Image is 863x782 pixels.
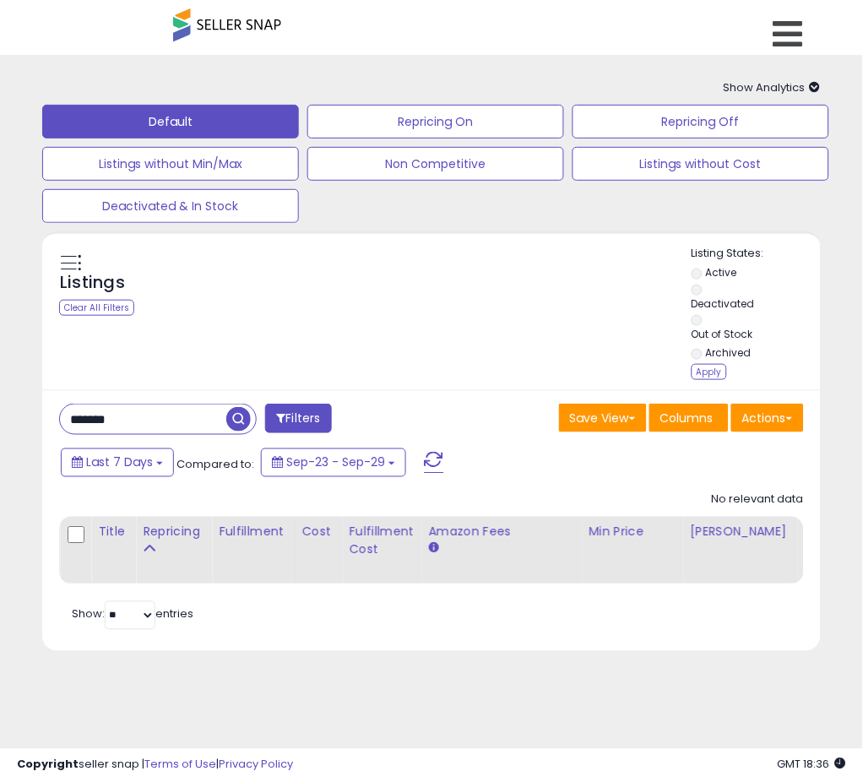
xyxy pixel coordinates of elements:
span: Sep-23 - Sep-29 [286,454,385,471]
button: Actions [731,404,804,432]
button: Deactivated & In Stock [42,189,299,223]
label: Out of Stock [692,327,753,341]
small: Amazon Fees. [428,541,438,557]
button: Save View [559,404,647,432]
button: Sep-23 - Sep-29 [261,448,406,477]
label: Deactivated [692,296,755,311]
div: Min Price [589,524,676,541]
button: Listings without Cost [573,147,829,181]
div: Fulfillment Cost [349,524,414,559]
button: Non Competitive [307,147,564,181]
button: Filters [265,404,331,433]
button: Repricing Off [573,105,829,138]
div: Title [98,524,128,541]
div: Amazon Fees [428,524,574,541]
span: Show: entries [72,606,193,622]
label: Archived [706,345,752,360]
div: Clear All Filters [59,300,134,316]
h5: Listings [60,271,125,295]
div: [PERSON_NAME] [690,524,790,541]
div: Cost [302,524,335,541]
button: Repricing On [307,105,564,138]
button: Listings without Min/Max [42,147,299,181]
div: Repricing [143,524,204,541]
div: Apply [692,364,727,380]
span: Show Analytics [724,79,821,95]
div: No relevant data [712,492,804,508]
button: Default [42,105,299,138]
button: Columns [649,404,729,432]
button: Last 7 Days [61,448,174,477]
span: Last 7 Days [86,454,153,471]
div: Fulfillment [219,524,287,541]
span: Columns [660,410,714,426]
p: Listing States: [692,246,821,262]
span: Compared to: [176,456,254,472]
label: Active [706,265,737,280]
